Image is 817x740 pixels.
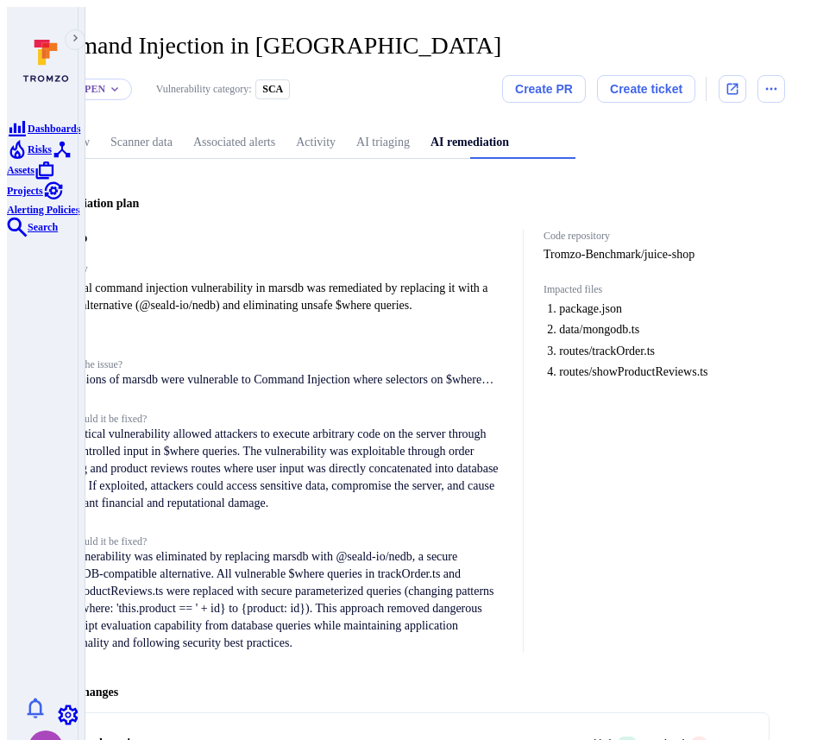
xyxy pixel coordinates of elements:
[502,75,585,103] button: Create PR
[757,75,785,103] button: Options menu
[32,127,785,159] div: Vulnerability tabs
[544,230,770,243] span: Code repository
[7,141,52,155] a: Risks
[559,343,770,360] li: routes/trackOrder.ts
[70,33,81,47] i: Expand navigation menu
[255,79,290,99] div: SCA
[597,75,694,103] button: Create ticket
[47,230,507,247] h3: Fix info
[7,218,58,233] a: Search
[7,164,35,176] span: Assets
[47,195,139,212] h2: Remediation plan
[13,694,57,722] button: Notifications
[47,426,507,512] p: This critical vulnerability allowed attackers to execute arbitrary code on the server through use...
[47,262,507,275] h4: Summary
[77,82,105,96] button: Open
[420,127,519,159] a: AI remediation
[58,706,79,721] a: Settings
[7,120,80,135] a: Dashboards
[47,684,770,701] h3: Code changes
[47,535,507,548] span: How should it be fixed?
[559,321,770,338] li: data/mongodb.ts
[544,283,770,296] span: Impacted files
[47,358,507,371] span: What is the issue?
[559,364,770,381] li: routes/showProductReviews.ts
[47,413,507,426] span: Why should it be fixed?
[28,143,52,155] span: Risks
[286,127,346,159] a: Activity
[32,32,501,59] span: Command Injection in [GEOGRAPHIC_DATA]
[346,127,420,159] a: AI triaging
[100,127,183,159] a: Scanner data
[544,246,770,263] span: Tromzo-Benchmark/juice-shop
[47,548,507,652] p: The vulnerability was eliminated by replacing marsdb with @seald-io/nedb, a secure MongoDB-compat...
[156,83,252,96] span: Vulnerability category:
[28,123,80,135] span: Dashboards
[7,185,43,197] span: Projects
[47,280,507,314] span: A critical command injection vulnerability in marsdb was remediated by replacing it with a secure...
[719,75,746,103] div: Open original issue
[7,182,79,216] a: Alerting Policies
[110,84,120,94] button: Expand dropdown
[7,204,79,216] span: Alerting Policies
[65,29,85,50] button: Expand navigation menu
[28,221,58,233] span: Search
[47,333,507,346] h4: Analysis
[47,371,507,389] p: All versions of marsdb were vulnerable to Command Injection where selectors on $where clauses in ...
[183,127,286,159] a: Associated alerts
[559,300,770,318] li: package.json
